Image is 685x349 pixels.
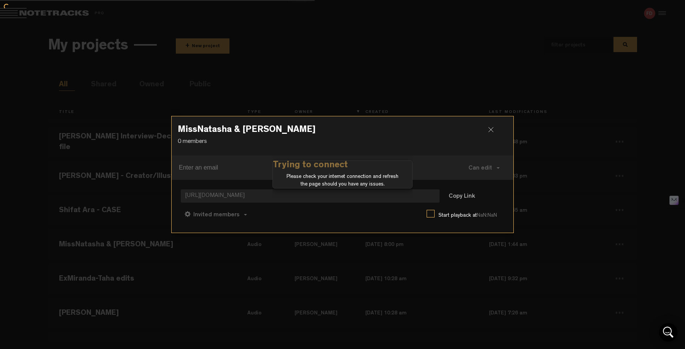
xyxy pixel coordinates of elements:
[193,212,239,218] span: Invited members
[477,213,497,218] span: NaN:NaN
[461,159,507,177] button: Can edit
[659,323,677,341] div: Open Intercom Messenger
[273,161,412,173] h3: Trying to connect
[301,182,385,187] span: the page should you have any issues.
[181,205,251,224] button: Invited members
[468,165,492,171] span: Can edit
[179,162,438,174] input: Enter an email
[438,212,504,219] label: Start playback at
[178,138,507,146] p: 0 members
[178,125,507,138] h3: MissNatasha & [PERSON_NAME]
[287,174,398,179] span: Please check your internet connection and refresh
[441,189,483,204] button: Copy Link
[181,189,440,203] span: [URL][DOMAIN_NAME]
